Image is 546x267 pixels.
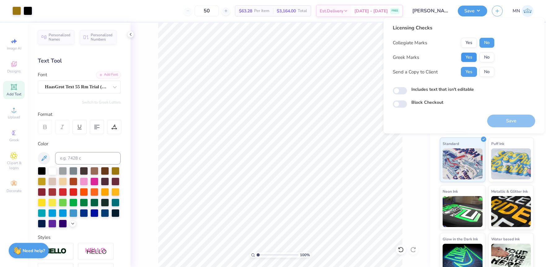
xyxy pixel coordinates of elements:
[277,8,296,14] span: $3,164.00
[7,46,21,51] span: Image AI
[91,33,113,42] span: Personalized Numbers
[479,67,494,77] button: No
[408,5,453,17] input: Untitled Design
[38,140,121,147] div: Color
[491,196,531,227] img: Metallic & Glitter Ink
[443,140,459,147] span: Standard
[479,38,494,48] button: No
[461,38,477,48] button: Yes
[443,188,458,195] span: Neon Ink
[6,188,21,193] span: Decorate
[3,160,25,170] span: Clipart & logos
[411,99,443,106] label: Block Checkout
[411,86,474,93] label: Includes text that isn't editable
[9,138,19,142] span: Greek
[85,247,107,255] img: Shadow
[491,188,528,195] span: Metallic & Glitter Ink
[513,5,534,17] a: MN
[7,69,21,74] span: Designs
[38,71,47,78] label: Font
[522,5,534,17] img: Mark Navarro
[443,236,478,242] span: Glow in the Dark Ink
[393,39,427,46] div: Collegiate Marks
[320,8,343,14] span: Est. Delivery
[393,24,494,32] div: Licensing Checks
[45,248,67,255] img: Stroke
[354,8,388,14] span: [DATE] - [DATE]
[96,71,121,78] div: Add Font
[38,234,121,241] div: Styles
[491,236,520,242] span: Water based Ink
[55,152,121,164] input: e.g. 7428 c
[393,54,419,61] div: Greek Marks
[6,92,21,97] span: Add Text
[298,8,307,14] span: Total
[239,8,252,14] span: $63.28
[300,252,310,258] span: 100 %
[38,111,121,118] div: Format
[443,148,483,179] img: Standard
[461,52,477,62] button: Yes
[491,140,504,147] span: Puff Ink
[461,67,477,77] button: Yes
[392,9,398,13] span: FREE
[254,8,269,14] span: Per Item
[393,68,438,76] div: Send a Copy to Client
[491,148,531,179] img: Puff Ink
[82,100,121,105] button: Switch to Greek Letters
[38,57,121,65] div: Text Tool
[513,7,520,15] span: MN
[23,248,45,254] strong: Need help?
[479,52,494,62] button: No
[49,33,71,42] span: Personalized Names
[8,115,20,120] span: Upload
[443,196,483,227] img: Neon Ink
[458,6,487,16] button: Save
[195,5,219,16] input: – –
